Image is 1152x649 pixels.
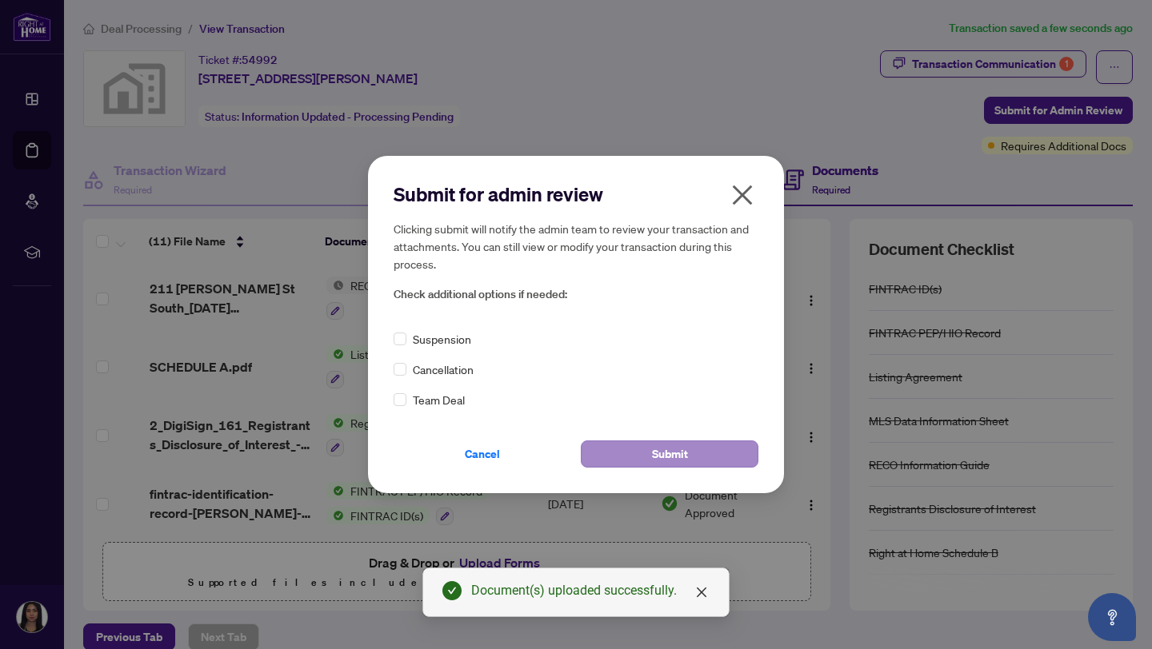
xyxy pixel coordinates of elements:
[394,181,758,207] h2: Submit for admin review
[652,441,688,467] span: Submit
[1088,593,1136,641] button: Open asap
[465,441,500,467] span: Cancel
[471,581,710,600] div: Document(s) uploaded successfully.
[394,440,571,468] button: Cancel
[693,583,710,601] a: Close
[394,285,758,304] span: Check additional options if needed:
[581,440,758,468] button: Submit
[413,360,474,378] span: Cancellation
[394,220,758,273] h5: Clicking submit will notify the admin team to review your transaction and attachments. You can st...
[413,391,465,408] span: Team Deal
[413,330,471,348] span: Suspension
[695,586,708,599] span: close
[442,581,462,600] span: check-circle
[730,182,755,208] span: close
